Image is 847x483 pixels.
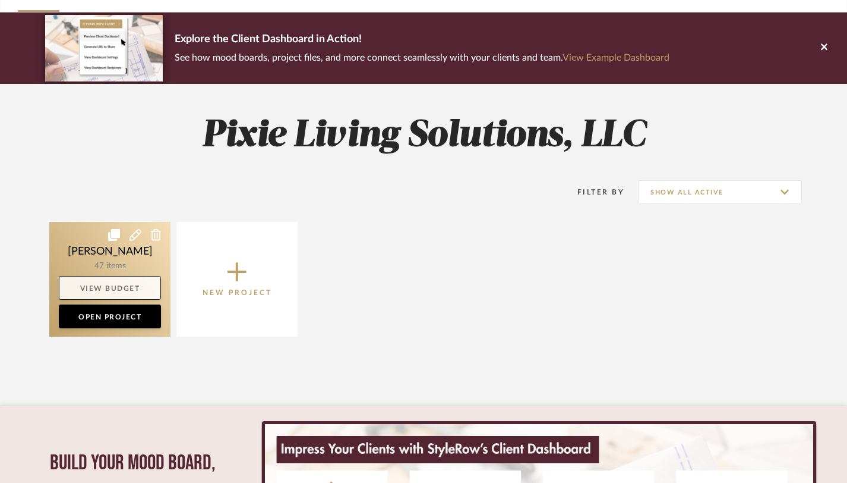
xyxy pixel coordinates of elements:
a: View Example Dashboard [562,53,669,62]
img: d5d033c5-7b12-40c2-a960-1ecee1989c38.png [45,15,163,81]
button: New Project [176,222,298,337]
a: Open Project [59,305,161,328]
p: New Project [203,287,272,299]
a: View Budget [59,276,161,300]
p: Explore the Client Dashboard in Action! [175,30,669,49]
div: Filter By [562,186,624,198]
p: See how mood boards, project files, and more connect seamlessly with your clients and team. [175,49,669,66]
